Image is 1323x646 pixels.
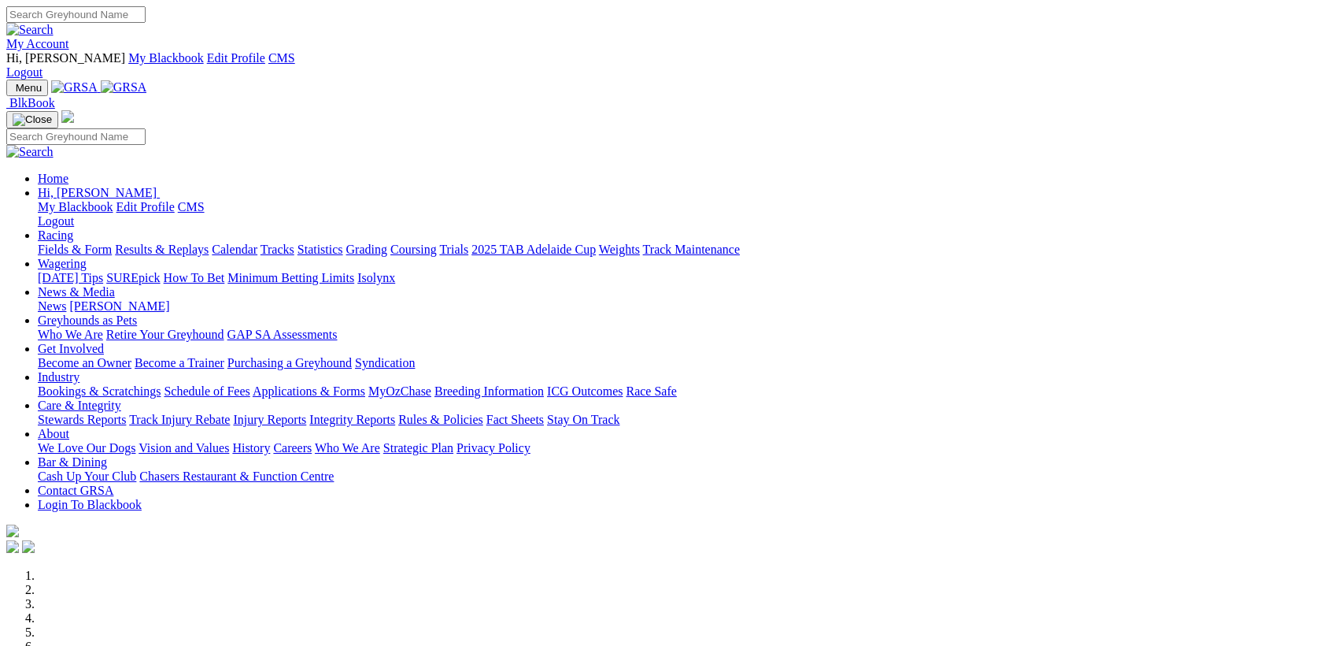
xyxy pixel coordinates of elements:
[38,441,135,455] a: We Love Our Dogs
[38,214,74,228] a: Logout
[486,413,544,426] a: Fact Sheets
[139,470,334,483] a: Chasers Restaurant & Function Centre
[164,271,225,284] a: How To Bet
[38,413,126,426] a: Stewards Reports
[38,314,137,327] a: Greyhounds as Pets
[38,243,1317,257] div: Racing
[135,356,224,369] a: Become a Trainer
[346,243,387,256] a: Grading
[315,441,380,455] a: Who We Are
[38,186,157,199] span: Hi, [PERSON_NAME]
[547,413,619,426] a: Stay On Track
[38,186,160,199] a: Hi, [PERSON_NAME]
[390,243,437,256] a: Coursing
[6,540,19,553] img: facebook.svg
[6,23,54,37] img: Search
[599,243,640,256] a: Weights
[6,111,58,128] button: Toggle navigation
[368,384,431,398] a: MyOzChase
[178,200,205,213] a: CMS
[38,257,87,270] a: Wagering
[547,384,623,398] a: ICG Outcomes
[38,299,66,313] a: News
[38,399,121,412] a: Care & Integrity
[116,200,175,213] a: Edit Profile
[139,441,229,455] a: Vision and Values
[253,384,365,398] a: Applications & Forms
[106,328,224,341] a: Retire Your Greyhound
[38,370,79,384] a: Industry
[38,470,1317,484] div: Bar & Dining
[38,342,104,355] a: Get Involved
[38,413,1317,427] div: Care & Integrity
[6,80,48,96] button: Toggle navigation
[6,145,54,159] img: Search
[38,299,1317,314] div: News & Media
[38,484,113,497] a: Contact GRSA
[38,498,142,511] a: Login To Blackbook
[101,80,147,95] img: GRSA
[227,328,338,341] a: GAP SA Assessments
[268,51,295,65] a: CMS
[357,271,395,284] a: Isolynx
[38,441,1317,455] div: About
[38,356,131,369] a: Become an Owner
[6,65,42,79] a: Logout
[471,243,596,256] a: 2025 TAB Adelaide Cup
[38,328,1317,342] div: Greyhounds as Pets
[115,243,209,256] a: Results & Replays
[38,384,161,398] a: Bookings & Scratchings
[38,285,115,299] a: News & Media
[261,243,294,256] a: Tracks
[69,299,169,313] a: [PERSON_NAME]
[309,413,395,426] a: Integrity Reports
[128,51,204,65] a: My Blackbook
[6,37,69,50] a: My Account
[6,51,125,65] span: Hi, [PERSON_NAME]
[398,413,483,426] a: Rules & Policies
[38,271,103,284] a: [DATE] Tips
[106,271,160,284] a: SUREpick
[456,441,530,455] a: Privacy Policy
[164,384,249,398] a: Schedule of Fees
[643,243,740,256] a: Track Maintenance
[38,384,1317,399] div: Industry
[38,470,136,483] a: Cash Up Your Club
[13,113,52,126] img: Close
[38,172,68,185] a: Home
[6,128,146,145] input: Search
[355,356,415,369] a: Syndication
[38,200,1317,228] div: Hi, [PERSON_NAME]
[16,82,42,94] span: Menu
[6,6,146,23] input: Search
[626,384,676,398] a: Race Safe
[38,427,69,440] a: About
[38,356,1317,370] div: Get Involved
[383,441,453,455] a: Strategic Plan
[38,271,1317,285] div: Wagering
[61,110,74,123] img: logo-grsa-white.png
[233,413,306,426] a: Injury Reports
[207,51,265,65] a: Edit Profile
[232,441,270,455] a: History
[6,96,55,110] a: BlkBook
[6,51,1317,80] div: My Account
[38,228,73,242] a: Racing
[6,525,19,537] img: logo-grsa-white.png
[38,328,103,341] a: Who We Are
[227,356,352,369] a: Purchasing a Greyhound
[227,271,354,284] a: Minimum Betting Limits
[38,243,112,256] a: Fields & Form
[38,455,107,469] a: Bar & Dining
[22,540,35,553] img: twitter.svg
[38,200,113,213] a: My Blackbook
[273,441,312,455] a: Careers
[439,243,468,256] a: Trials
[212,243,257,256] a: Calendar
[129,413,230,426] a: Track Injury Rebate
[297,243,343,256] a: Statistics
[9,96,55,110] span: BlkBook
[51,80,98,95] img: GRSA
[434,384,544,398] a: Breeding Information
